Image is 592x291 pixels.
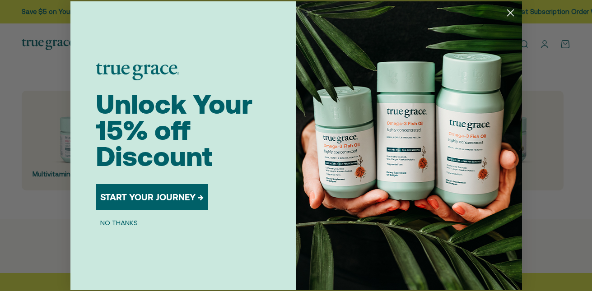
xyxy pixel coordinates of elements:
img: logo placeholder [96,63,179,80]
button: Close dialog [503,5,518,21]
button: START YOUR JOURNEY → [96,184,208,210]
img: 098727d5-50f8-4f9b-9554-844bb8da1403.jpeg [296,1,522,290]
span: Unlock Your 15% off Discount [96,88,252,172]
button: NO THANKS [96,217,142,228]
